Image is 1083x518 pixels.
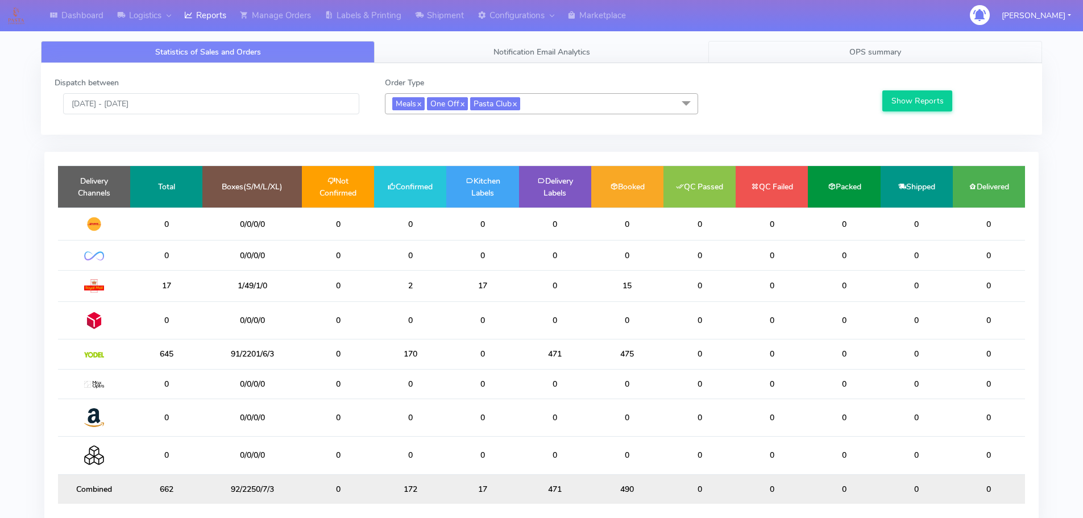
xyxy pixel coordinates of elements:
span: Pasta Club [470,97,520,110]
span: Notification Email Analytics [493,47,590,57]
td: 0 [519,369,591,399]
td: QC Failed [736,166,808,208]
td: 0 [591,241,663,270]
a: x [459,97,464,109]
td: 0 [881,241,953,270]
td: 0 [953,474,1025,504]
td: 15 [591,270,663,301]
td: 0 [302,399,374,436]
button: Show Reports [882,90,952,111]
td: 0 [519,301,591,339]
td: Boxes(S/M/L/XL) [202,166,302,208]
td: 0 [953,369,1025,399]
a: x [512,97,517,109]
td: 471 [519,339,591,369]
td: 0 [808,208,880,241]
td: 0 [808,301,880,339]
td: 0 [591,399,663,436]
td: 92/2250/7/3 [202,474,302,504]
td: 0 [808,437,880,474]
td: 0 [808,474,880,504]
img: Amazon [84,408,104,428]
td: 0 [808,270,880,301]
td: 0 [302,339,374,369]
td: 471 [519,474,591,504]
td: 0 [446,241,518,270]
td: 0 [374,241,446,270]
td: 0 [736,399,808,436]
td: 2 [374,270,446,301]
td: 0 [591,301,663,339]
span: OPS summary [849,47,901,57]
td: 17 [130,270,202,301]
td: 0 [881,270,953,301]
td: Booked [591,166,663,208]
span: Statistics of Sales and Orders [155,47,261,57]
label: Dispatch between [55,77,119,89]
td: 0 [302,241,374,270]
td: 0 [808,369,880,399]
td: 0 [736,241,808,270]
td: Delivery Labels [519,166,591,208]
td: Delivered [953,166,1025,208]
td: 0 [953,437,1025,474]
td: 0 [302,474,374,504]
td: 0 [446,301,518,339]
td: 0 [130,301,202,339]
img: MaxOptra [84,381,104,389]
label: Order Type [385,77,424,89]
td: 475 [591,339,663,369]
td: Confirmed [374,166,446,208]
td: 0 [881,437,953,474]
td: 91/2201/6/3 [202,339,302,369]
td: 0 [591,437,663,474]
td: 0/0/0/0 [202,399,302,436]
td: 0 [302,369,374,399]
ul: Tabs [41,41,1042,63]
td: 0 [881,399,953,436]
td: 0/0/0/0 [202,301,302,339]
td: 0 [663,270,736,301]
td: 0 [808,339,880,369]
td: Total [130,166,202,208]
td: 0 [736,474,808,504]
td: 0 [302,270,374,301]
img: Royal Mail [84,279,104,293]
td: 0 [446,208,518,241]
td: 0 [519,437,591,474]
img: Collection [84,445,104,465]
td: 0 [881,208,953,241]
td: 0 [808,399,880,436]
td: 0 [736,270,808,301]
td: 1/49/1/0 [202,270,302,301]
button: [PERSON_NAME] [993,4,1080,27]
td: 0 [881,474,953,504]
td: QC Passed [663,166,736,208]
td: 0/0/0/0 [202,369,302,399]
td: 0 [663,301,736,339]
td: 0 [736,339,808,369]
td: 0 [130,369,202,399]
td: Kitchen Labels [446,166,518,208]
td: 0 [591,369,663,399]
span: Meals [392,97,425,110]
input: Pick the Daterange [63,93,359,114]
td: 0 [374,301,446,339]
td: 0 [374,369,446,399]
td: 0 [374,437,446,474]
td: 0 [663,208,736,241]
td: 0 [663,241,736,270]
td: 0 [130,208,202,241]
td: 0/0/0/0 [202,437,302,474]
span: One Off [427,97,468,110]
td: 0 [302,301,374,339]
td: 17 [446,270,518,301]
td: 0 [663,369,736,399]
img: Yodel [84,352,104,358]
td: 0/0/0/0 [202,208,302,241]
td: 0 [519,241,591,270]
td: 0 [808,241,880,270]
td: Shipped [881,166,953,208]
td: 0 [953,301,1025,339]
td: 0 [374,208,446,241]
